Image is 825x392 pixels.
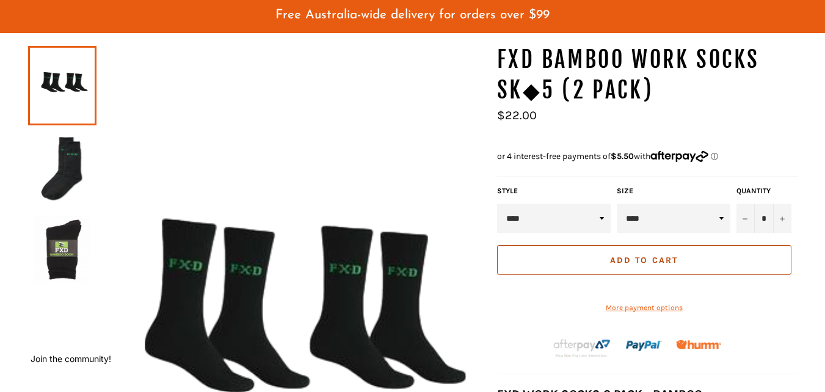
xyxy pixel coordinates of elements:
label: Size [617,186,730,196]
span: Free Australia-wide delivery for orders over $99 [275,9,550,21]
button: Add to Cart [497,245,791,275]
img: paypal.png [626,328,662,364]
button: Reduce item quantity by one [736,204,755,233]
button: Join the community! [31,353,111,364]
img: Afterpay-Logo-on-dark-bg_large.png [552,338,612,358]
label: Style [497,186,611,196]
span: Add to Cart [610,255,678,265]
img: FXD BAMBOO WORK SOCKS SK◆5 (2 Pack) - Workin' Gear [34,216,90,283]
h1: FXD BAMBOO WORK SOCKS SK◆5 (2 Pack) [497,45,798,105]
span: $22.00 [497,108,537,122]
img: Humm_core_logo_RGB-01_300x60px_small_195d8312-4386-4de7-b182-0ef9b6303a37.png [676,340,721,349]
button: Increase item quantity by one [773,204,791,233]
img: FXD BAMBOO WORK SOCKS SK◆5 (2 Pack) - Workin' Gear [34,134,90,201]
label: Quantity [736,186,791,196]
a: More payment options [497,303,791,313]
